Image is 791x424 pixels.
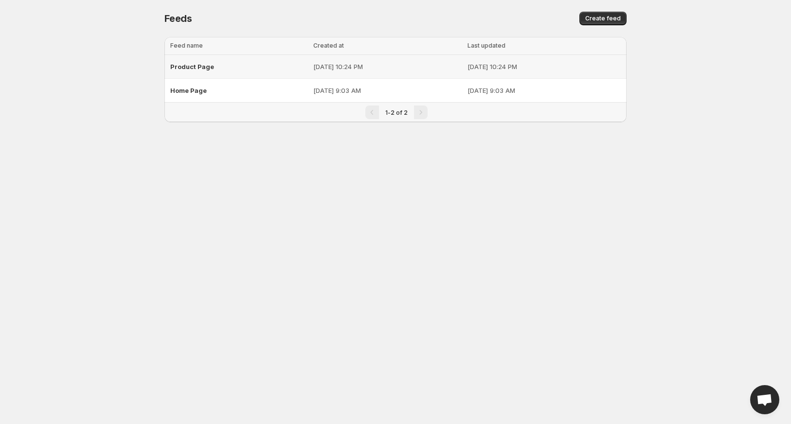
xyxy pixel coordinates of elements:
p: [DATE] 9:03 AM [467,86,621,95]
p: [DATE] 9:03 AM [313,86,462,95]
span: Create feed [585,15,621,22]
span: Last updated [467,42,505,49]
span: Home Page [170,87,207,94]
span: Feeds [164,13,192,24]
span: 1-2 of 2 [385,109,408,116]
span: Created at [313,42,344,49]
span: Product Page [170,63,214,71]
div: Open chat [750,385,779,414]
p: [DATE] 10:24 PM [313,62,462,71]
button: Create feed [579,12,627,25]
nav: Pagination [164,102,627,122]
p: [DATE] 10:24 PM [467,62,621,71]
span: Feed name [170,42,203,49]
